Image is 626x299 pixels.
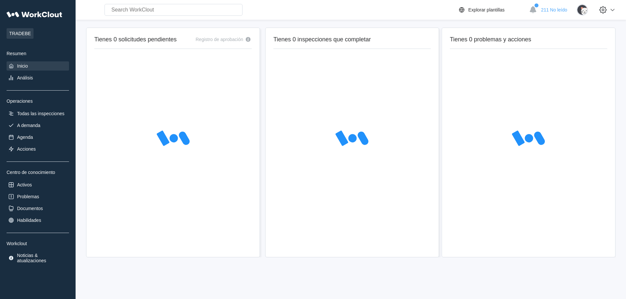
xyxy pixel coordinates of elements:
a: Noticias & atualizaciones [7,251,69,265]
div: Explorar plantillas [468,7,505,12]
div: Problemas [17,194,39,199]
a: Problemas [7,192,69,201]
div: Acciones [17,146,36,152]
a: Inicio [7,61,69,71]
div: A demanda [17,123,40,128]
h2: Tienes 0 problemas y acciones [450,36,607,43]
div: Centro de conocimiento [7,170,69,175]
a: Explorar plantillas [458,6,526,14]
div: Resumen [7,51,69,56]
div: Noticias & atualizaciones [17,253,68,263]
div: Todas las inspecciones [17,111,64,116]
a: Todas las inspecciones [7,109,69,118]
a: Acciones [7,144,69,154]
div: Inicio [17,63,28,69]
h2: Tienes 0 solicitudes pendientes [94,36,177,43]
div: Documentos [17,206,43,211]
a: A demanda [7,121,69,130]
a: Agenda [7,133,69,142]
a: Documentos [7,204,69,213]
input: Search WorkClout [104,4,243,16]
span: TRADEBE [7,28,34,39]
a: Análisis [7,73,69,82]
div: Activos [17,182,32,187]
div: Análisis [17,75,33,80]
img: cat.png [577,4,588,15]
div: Registro de aprobación [196,37,243,42]
a: Habilidades [7,216,69,225]
span: 211 No leído [541,7,567,12]
a: Activos [7,180,69,189]
div: Habilidades [17,218,41,223]
h2: Tienes 0 inspecciones que completar [273,36,431,43]
div: Workclout [7,241,69,246]
div: Operaciones [7,98,69,104]
div: Agenda [17,135,33,140]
